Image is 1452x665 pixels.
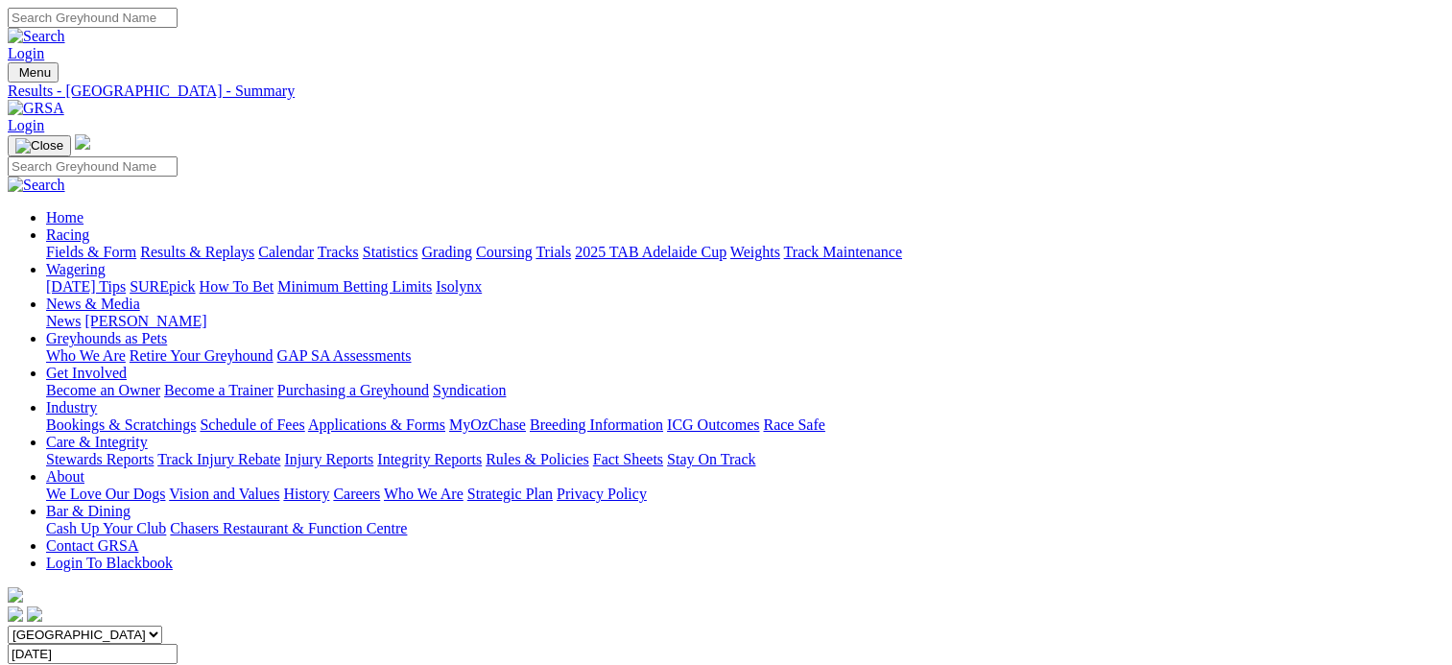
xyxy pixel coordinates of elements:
a: Strategic Plan [467,486,553,502]
a: Privacy Policy [557,486,647,502]
a: Bar & Dining [46,503,131,519]
a: Track Maintenance [784,244,902,260]
a: How To Bet [200,278,274,295]
div: Bar & Dining [46,520,1444,537]
div: News & Media [46,313,1444,330]
a: Integrity Reports [377,451,482,467]
a: ICG Outcomes [667,416,759,433]
a: Results & Replays [140,244,254,260]
a: Trials [536,244,571,260]
div: Greyhounds as Pets [46,347,1444,365]
a: News [46,313,81,329]
a: Results - [GEOGRAPHIC_DATA] - Summary [8,83,1444,100]
button: Toggle navigation [8,62,59,83]
div: About [46,486,1444,503]
button: Toggle navigation [8,135,71,156]
a: Injury Reports [284,451,373,467]
a: GAP SA Assessments [277,347,412,364]
a: SUREpick [130,278,195,295]
div: Wagering [46,278,1444,296]
a: Become an Owner [46,382,160,398]
a: Vision and Values [169,486,279,502]
a: Race Safe [763,416,824,433]
span: Menu [19,65,51,80]
div: Racing [46,244,1444,261]
a: Login [8,45,44,61]
a: Care & Integrity [46,434,148,450]
a: Contact GRSA [46,537,138,554]
a: Login To Blackbook [46,555,173,571]
a: Stewards Reports [46,451,154,467]
img: logo-grsa-white.png [8,587,23,603]
a: Home [46,209,83,226]
a: Calendar [258,244,314,260]
div: Industry [46,416,1444,434]
a: Syndication [433,382,506,398]
a: 2025 TAB Adelaide Cup [575,244,726,260]
a: MyOzChase [449,416,526,433]
a: Track Injury Rebate [157,451,280,467]
a: Who We Are [46,347,126,364]
a: Greyhounds as Pets [46,330,167,346]
a: Tracks [318,244,359,260]
a: Get Involved [46,365,127,381]
img: facebook.svg [8,606,23,622]
a: Fields & Form [46,244,136,260]
a: Coursing [476,244,533,260]
input: Search [8,156,178,177]
a: Grading [422,244,472,260]
a: Chasers Restaurant & Function Centre [170,520,407,536]
a: Retire Your Greyhound [130,347,274,364]
a: Login [8,117,44,133]
a: Rules & Policies [486,451,589,467]
a: History [283,486,329,502]
a: Racing [46,226,89,243]
img: GRSA [8,100,64,117]
a: Minimum Betting Limits [277,278,432,295]
a: [DATE] Tips [46,278,126,295]
a: About [46,468,84,485]
a: Isolynx [436,278,482,295]
img: logo-grsa-white.png [75,134,90,150]
img: Search [8,28,65,45]
a: Fact Sheets [593,451,663,467]
a: Statistics [363,244,418,260]
div: Get Involved [46,382,1444,399]
a: Purchasing a Greyhound [277,382,429,398]
a: Schedule of Fees [200,416,304,433]
a: Breeding Information [530,416,663,433]
img: Close [15,138,63,154]
a: Weights [730,244,780,260]
a: Bookings & Scratchings [46,416,196,433]
a: Wagering [46,261,106,277]
a: News & Media [46,296,140,312]
img: Search [8,177,65,194]
a: We Love Our Dogs [46,486,165,502]
a: Cash Up Your Club [46,520,166,536]
a: [PERSON_NAME] [84,313,206,329]
a: Stay On Track [667,451,755,467]
input: Select date [8,644,178,664]
img: twitter.svg [27,606,42,622]
input: Search [8,8,178,28]
a: Applications & Forms [308,416,445,433]
div: Care & Integrity [46,451,1444,468]
a: Careers [333,486,380,502]
a: Who We Are [384,486,464,502]
a: Become a Trainer [164,382,274,398]
a: Industry [46,399,97,416]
